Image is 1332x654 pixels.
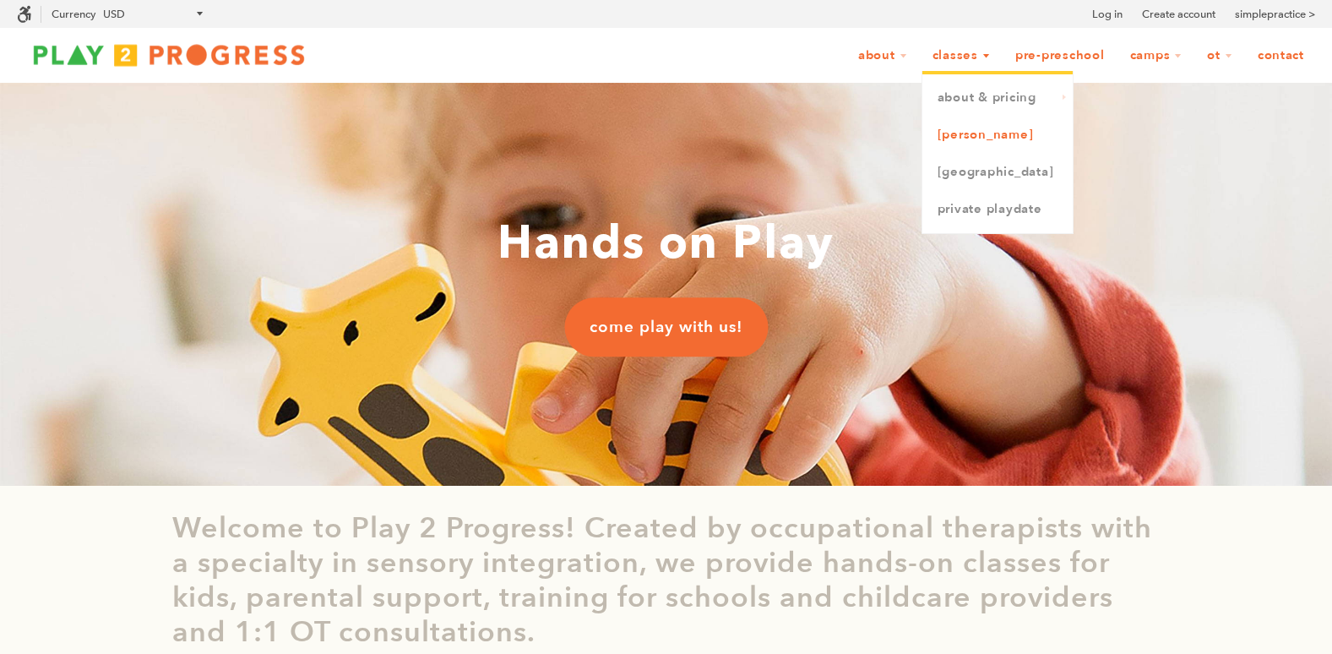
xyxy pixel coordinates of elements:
a: Classes [922,40,1001,72]
a: Camps [1119,40,1193,72]
a: [PERSON_NAME] [922,117,1073,154]
a: Contact [1247,40,1315,72]
a: simplepractice > [1235,6,1315,23]
label: Currency [52,8,95,20]
p: Welcome to Play 2 Progress! Created by occupational therapists with a specialty in sensory integr... [172,511,1161,649]
a: Private Playdate [922,191,1073,228]
a: Create account [1142,6,1215,23]
a: About & Pricing [922,79,1073,117]
a: [GEOGRAPHIC_DATA] [922,154,1073,191]
span: come play with us! [590,316,742,338]
a: come play with us! [564,297,768,357]
a: Log in [1092,6,1123,23]
a: OT [1196,40,1243,72]
a: Pre-Preschool [1004,40,1116,72]
img: Play2Progress logo [17,38,321,72]
a: About [847,40,918,72]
